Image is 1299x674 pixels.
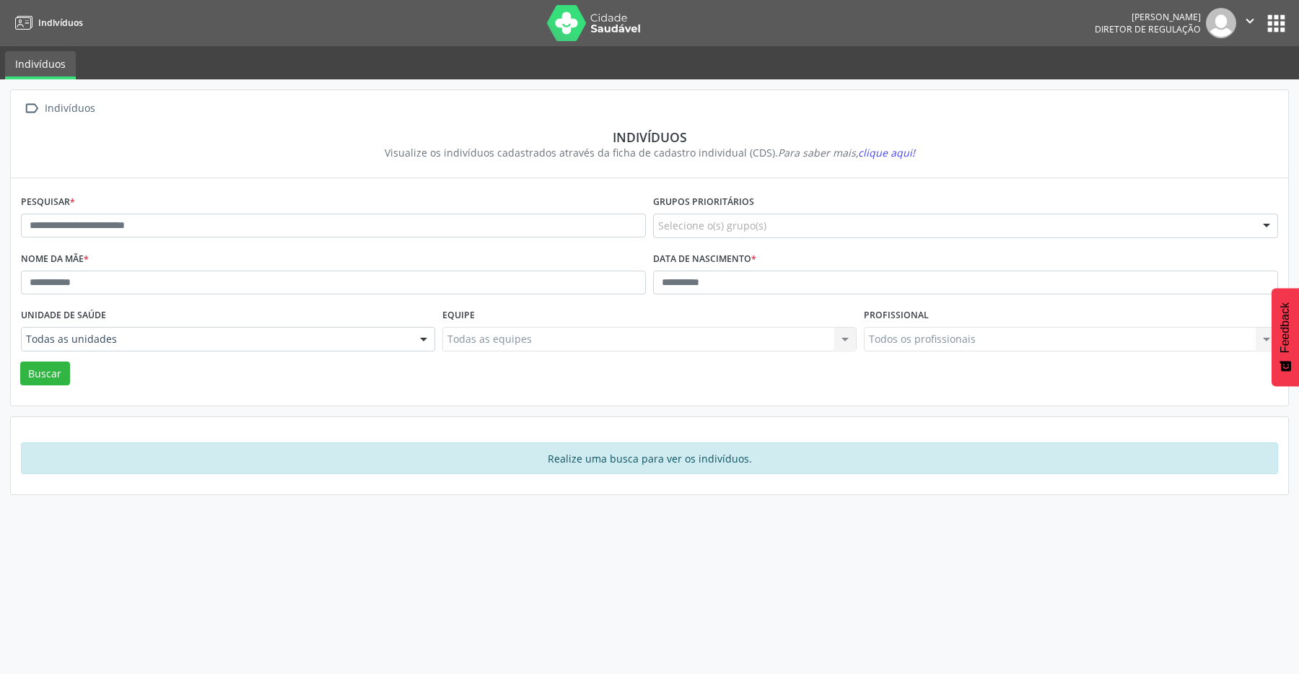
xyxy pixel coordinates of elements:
a: Indivíduos [10,11,83,35]
label: Profissional [864,305,929,327]
div: Realize uma busca para ver os indivíduos. [21,442,1278,474]
div: Indivíduos [31,129,1268,145]
span: Indivíduos [38,17,83,29]
i:  [1242,13,1258,29]
div: Indivíduos [42,98,97,119]
span: Diretor de regulação [1095,23,1201,35]
button: apps [1264,11,1289,36]
button:  [1236,8,1264,38]
div: Visualize os indivíduos cadastrados através da ficha de cadastro individual (CDS). [31,145,1268,160]
span: Feedback [1279,302,1292,353]
span: clique aqui! [858,146,915,159]
span: Todas as unidades [26,332,406,346]
span: Selecione o(s) grupo(s) [658,218,766,233]
button: Buscar [20,362,70,386]
label: Nome da mãe [21,248,89,271]
div: [PERSON_NAME] [1095,11,1201,23]
label: Unidade de saúde [21,305,106,327]
i: Para saber mais, [778,146,915,159]
i:  [21,98,42,119]
label: Grupos prioritários [653,191,754,214]
button: Feedback - Mostrar pesquisa [1272,288,1299,386]
label: Data de nascimento [653,248,756,271]
a: Indivíduos [5,51,76,79]
label: Pesquisar [21,191,75,214]
img: img [1206,8,1236,38]
label: Equipe [442,305,475,327]
a:  Indivíduos [21,98,97,119]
